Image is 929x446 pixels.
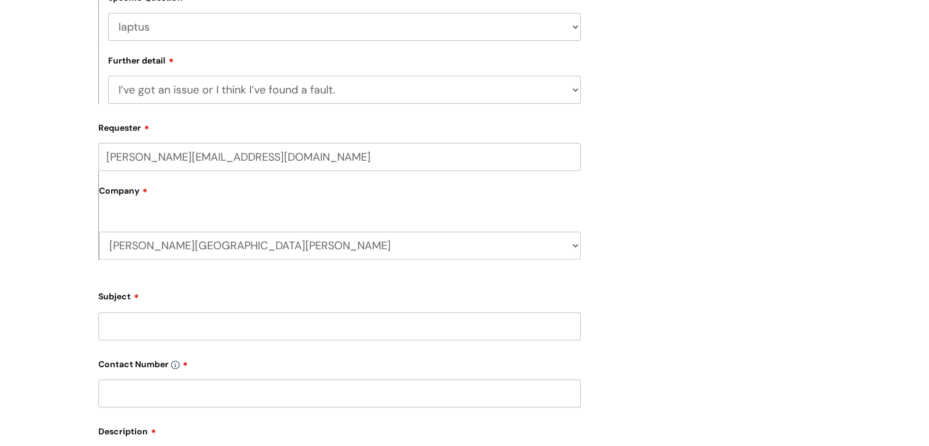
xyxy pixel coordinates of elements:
label: Contact Number [98,355,581,370]
label: Subject [98,287,581,302]
label: Further detail [108,54,174,66]
img: info-icon.svg [171,360,180,369]
input: Email [98,143,581,171]
label: Company [99,181,581,209]
label: Requester [98,119,581,133]
label: Description [98,422,581,437]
